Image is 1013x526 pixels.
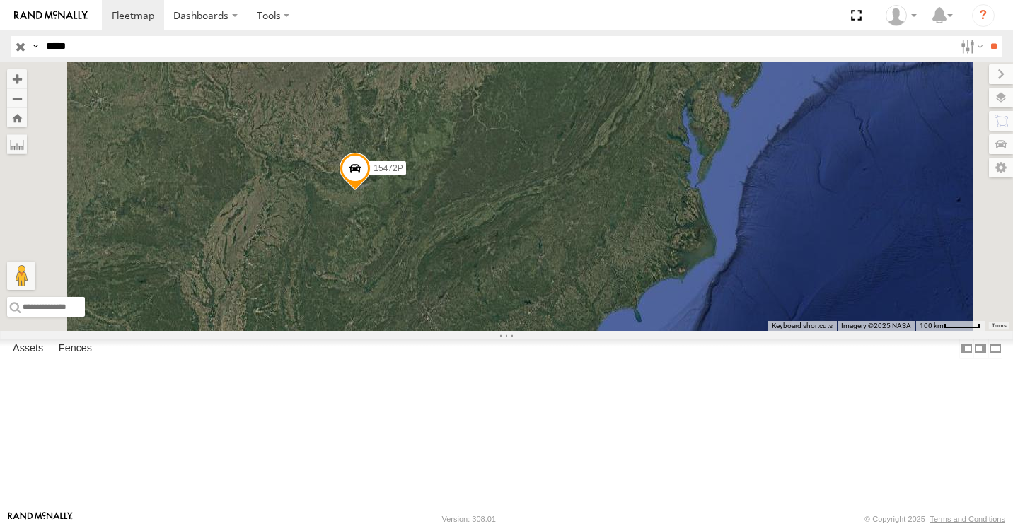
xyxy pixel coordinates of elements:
[772,321,833,331] button: Keyboard shortcuts
[955,36,985,57] label: Search Filter Options
[972,4,995,27] i: ?
[8,512,73,526] a: Visit our Website
[7,108,27,127] button: Zoom Home
[973,339,988,359] label: Dock Summary Table to the Right
[881,5,922,26] div: Paul Withrow
[989,158,1013,177] label: Map Settings
[52,339,99,358] label: Fences
[930,515,1005,523] a: Terms and Conditions
[7,262,35,290] button: Drag Pegman onto the map to open Street View
[442,515,496,523] div: Version: 308.01
[992,323,1007,329] a: Terms (opens in new tab)
[6,339,50,358] label: Assets
[920,322,944,329] span: 100 km
[14,11,88,21] img: rand-logo.svg
[864,515,1005,523] div: © Copyright 2025 -
[959,339,973,359] label: Dock Summary Table to the Left
[7,69,27,88] button: Zoom in
[915,321,985,331] button: Map Scale: 100 km per 48 pixels
[374,164,403,174] span: 15472P
[988,339,1002,359] label: Hide Summary Table
[841,322,911,329] span: Imagery ©2025 NASA
[30,36,41,57] label: Search Query
[7,88,27,108] button: Zoom out
[7,134,27,154] label: Measure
